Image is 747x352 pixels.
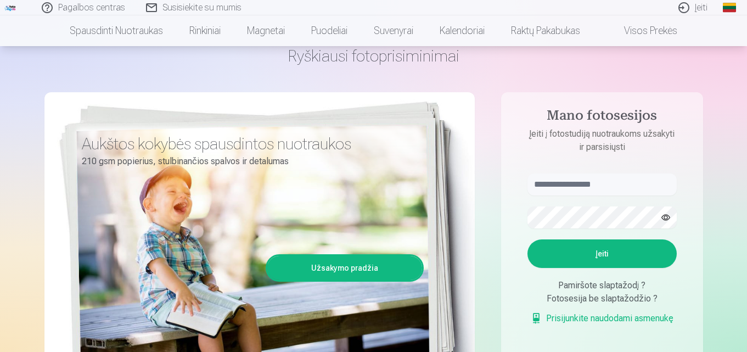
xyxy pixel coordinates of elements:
a: Magnetai [234,15,298,46]
div: Pamiršote slaptažodį ? [527,279,677,292]
button: Įeiti [527,239,677,268]
h1: Ryškiausi fotoprisiminimai [44,46,703,66]
a: Rinkiniai [176,15,234,46]
a: Kalendoriai [426,15,498,46]
h4: Mano fotosesijos [516,108,688,127]
div: Fotosesija be slaptažodžio ? [527,292,677,305]
a: Visos prekės [593,15,690,46]
p: 210 gsm popierius, stulbinančios spalvos ir detalumas [82,154,415,169]
img: /fa2 [4,4,16,11]
a: Prisijunkite naudodami asmenukę [531,312,673,325]
a: Užsakymo pradžia [267,256,422,280]
a: Raktų pakabukas [498,15,593,46]
a: Spausdinti nuotraukas [57,15,176,46]
h3: Aukštos kokybės spausdintos nuotraukos [82,134,415,154]
a: Puodeliai [298,15,361,46]
a: Suvenyrai [361,15,426,46]
p: Įeiti į fotostudiją nuotraukoms užsakyti ir parsisiųsti [516,127,688,154]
